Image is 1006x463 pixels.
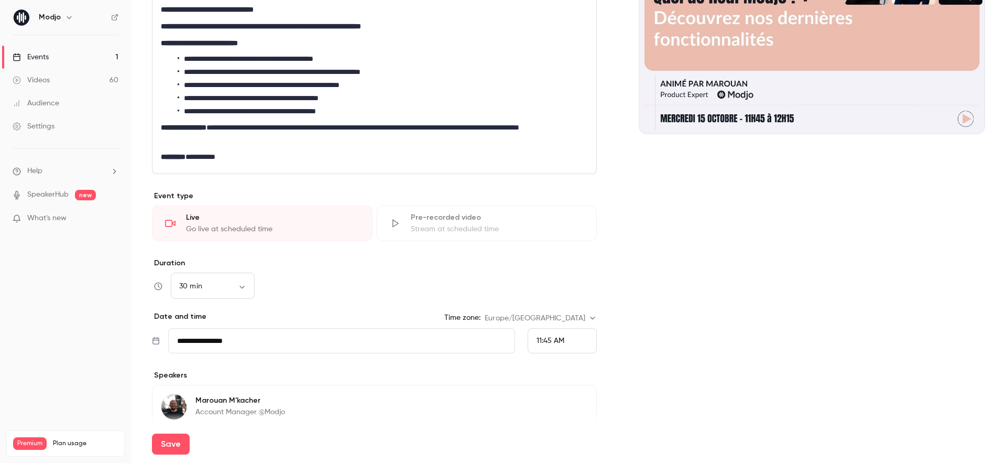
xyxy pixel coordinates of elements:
[13,52,49,62] div: Events
[13,9,30,26] img: Modjo
[13,75,50,85] div: Videos
[152,191,597,201] p: Event type
[537,337,564,344] span: 11:45 AM
[152,258,597,268] label: Duration
[195,407,285,417] p: Account Manager @Modjo
[13,437,47,450] span: Premium
[13,121,54,132] div: Settings
[444,313,480,323] label: Time zone:
[13,166,118,177] li: help-dropdown-opener
[377,206,597,241] div: Pre-recorded videoStream at scheduled time
[13,98,59,109] div: Audience
[411,212,584,223] div: Pre-recorded video
[152,385,597,429] div: Marouan M'kacherMarouan M'kacherAccount Manager @Modjo
[171,281,255,292] div: 30 min
[75,190,96,200] span: new
[161,394,187,419] img: Marouan M'kacher
[152,434,190,455] button: Save
[39,12,61,23] h6: Modjo
[53,439,118,448] span: Plan usage
[152,370,597,381] p: Speakers
[27,189,69,200] a: SpeakerHub
[528,328,597,353] div: From
[152,206,373,241] div: LiveGo live at scheduled time
[152,311,206,322] p: Date and time
[186,224,359,234] div: Go live at scheduled time
[27,166,42,177] span: Help
[195,395,285,406] p: Marouan M'kacher
[411,224,584,234] div: Stream at scheduled time
[186,212,359,223] div: Live
[485,313,597,324] div: Europe/[GEOGRAPHIC_DATA]
[27,213,67,224] span: What's new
